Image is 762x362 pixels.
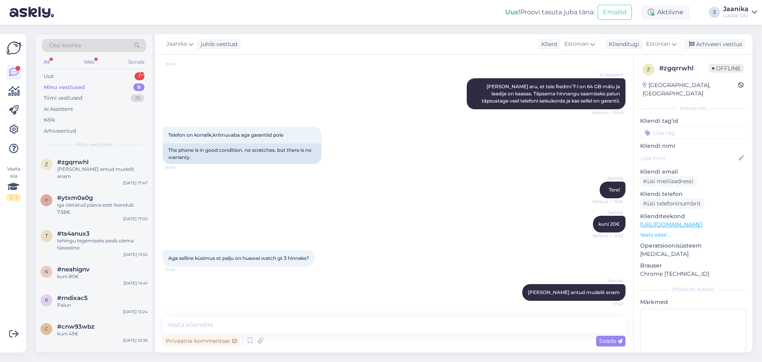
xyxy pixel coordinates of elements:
[723,6,757,19] a: JaanikaLuutar OÜ
[57,330,148,337] div: kuni 45€
[640,127,746,139] input: Lisa tag
[640,190,746,198] p: Kliendi telefon
[640,176,697,187] div: Küsi meiliaadressi
[599,337,622,345] span: Saada
[45,197,48,203] span: y
[57,166,148,180] div: [PERSON_NAME] antud mudelit enam
[165,267,195,273] span: 17:45
[593,233,623,239] span: Nähtud ✓ 15:53
[641,5,690,19] div: Aktiivne
[684,39,745,50] div: Arhiveeri vestlus
[57,201,148,216] div: iga ületatud päeva eest lisandub 7.58€
[640,286,746,293] div: [PERSON_NAME]
[168,255,309,261] span: Aga selline küsimus et palju on huawei watch gt 3 hinnaks?
[593,301,623,307] span: 17:47
[482,83,621,104] span: [PERSON_NAME] aru, et teie Redmi 7-l on 64 GB mälu ja laadija on kaasas. Täpsema hinnangu saamise...
[538,40,558,48] div: Klient
[593,72,623,78] span: AI Assistent
[6,194,21,201] div: 2 / 3
[640,231,746,238] p: Vaata edasi ...
[593,199,623,205] span: Nähtud ✓ 15:52
[49,41,81,50] span: Otsi kliente
[57,237,148,252] div: tehingu tegemiseks peab olema täisealine.
[163,143,321,164] div: The phone is in good condition, no scratches, but there is no warranty.
[57,302,148,309] div: Palun
[606,40,639,48] div: Klienditugi
[44,116,55,124] div: Kõik
[57,194,93,201] span: #ytxm0a0g
[198,40,238,48] div: juhib vestlust
[598,5,632,20] button: Emailid
[641,154,737,163] input: Lisa nimi
[564,40,589,48] span: Estonian
[45,297,48,303] span: r
[42,57,51,67] div: All
[123,252,148,257] div: [DATE] 15:52
[123,216,148,222] div: [DATE] 17:02
[44,105,73,113] div: AI Assistent
[709,64,744,73] span: Offline
[640,250,746,258] p: [MEDICAL_DATA]
[44,72,54,80] div: Uus
[45,161,48,167] span: z
[45,326,48,332] span: c
[640,221,702,228] a: [URL][DOMAIN_NAME]
[135,72,144,80] div: 1
[659,64,709,73] div: # zgqrrwhl
[505,8,520,16] b: Uus!
[640,261,746,270] p: Brauser
[57,294,88,302] span: #rndixac5
[643,81,738,98] div: [GEOGRAPHIC_DATA], [GEOGRAPHIC_DATA]
[593,175,623,181] span: Jaanika
[640,198,704,209] div: Küsi telefoninumbrit
[592,110,623,116] span: Nähtud ✓ 15:48
[646,40,670,48] span: Estonian
[57,266,90,273] span: #neahignv
[45,233,48,239] span: t
[593,209,623,215] span: Jaanika
[709,7,720,18] div: J
[168,132,283,138] span: Telefon on korralik,kriimuvaba aga garantiid pole
[44,83,85,91] div: Minu vestlused
[165,61,195,67] span: 15:48
[505,8,595,17] div: Proovi tasuta juba täna:
[163,336,240,347] div: Privaatne kommentaar
[123,337,148,343] div: [DATE] 10:36
[640,242,746,250] p: Operatsioonisüsteem
[165,165,195,170] span: 15:49
[133,83,144,91] div: 8
[6,165,21,201] div: Vaata siia
[82,57,96,67] div: Web
[640,212,746,221] p: Klienditeekond
[640,298,746,306] p: Märkmed
[6,41,21,56] img: Askly Logo
[57,352,89,359] span: #tzt0wrue
[609,187,620,193] span: Tere!
[57,159,89,166] span: #zgqrrwhl
[723,12,749,19] div: Luutar OÜ
[166,40,187,48] span: Jaanika
[44,94,83,102] div: Tiimi vestlused
[57,273,148,280] div: kuni 80€
[123,280,148,286] div: [DATE] 14:41
[593,278,623,284] span: Jaanika
[640,270,746,278] p: Chrome [TECHNICAL_ID]
[44,127,76,135] div: Arhiveeritud
[640,117,746,125] p: Kliendi tag'id
[640,168,746,176] p: Kliendi email
[123,180,148,186] div: [DATE] 17:47
[640,142,746,150] p: Kliendi nimi
[44,269,48,275] span: n
[647,66,650,72] span: z
[127,57,146,67] div: Socials
[528,289,620,295] span: [PERSON_NAME] antud mudelit enam
[57,230,90,237] span: #ts4anux3
[123,309,148,315] div: [DATE] 13:24
[598,221,620,227] span: kuni 20€
[640,105,746,112] div: Kliendi info
[57,323,94,330] span: #cnw93wbz
[131,94,144,102] div: 36
[76,141,112,148] span: Minu vestlused
[723,6,749,12] div: Jaanika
